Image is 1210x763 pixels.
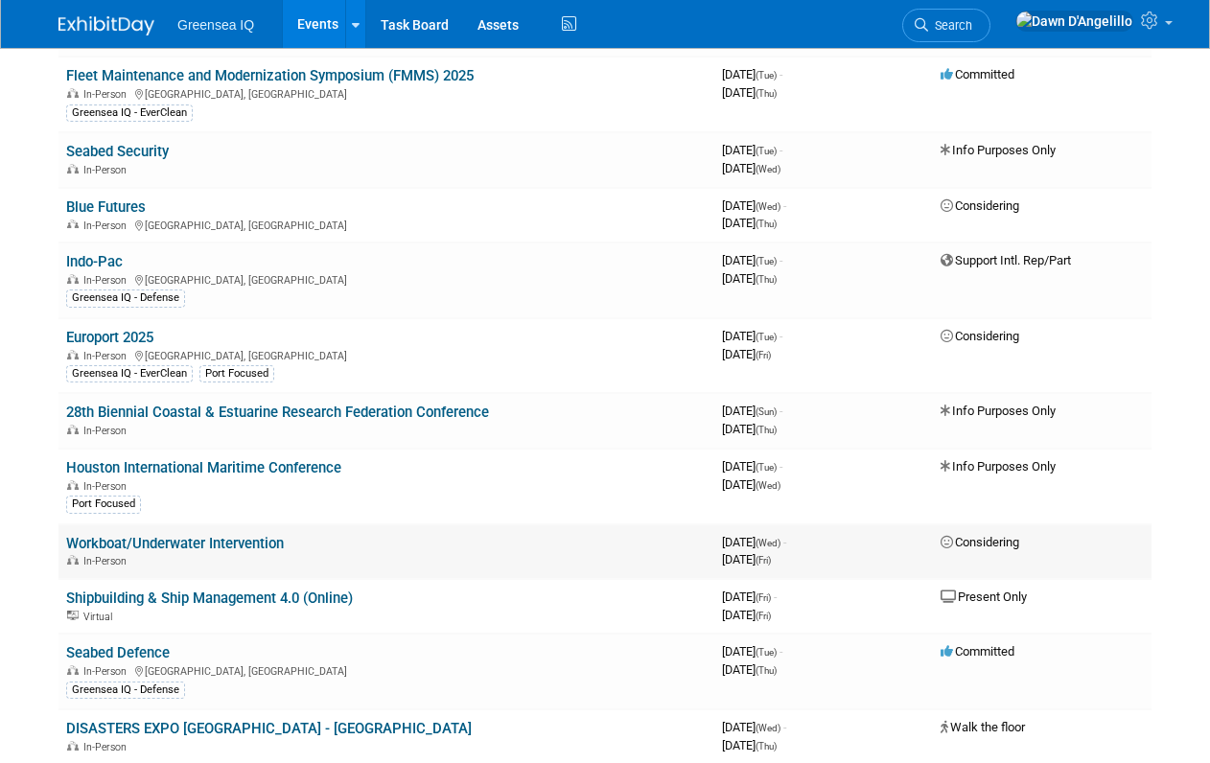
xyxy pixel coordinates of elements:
[941,535,1019,549] span: Considering
[722,644,782,659] span: [DATE]
[756,219,777,229] span: (Thu)
[83,164,132,176] span: In-Person
[722,347,771,361] span: [DATE]
[177,17,254,33] span: Greensea IQ
[66,365,193,382] div: Greensea IQ - EverClean
[58,16,154,35] img: ExhibitDay
[756,555,771,566] span: (Fri)
[722,552,771,566] span: [DATE]
[756,611,771,621] span: (Fri)
[722,161,780,175] span: [DATE]
[66,143,169,160] a: Seabed Security
[67,88,79,98] img: In-Person Event
[67,480,79,490] img: In-Person Event
[83,665,132,678] span: In-Person
[722,662,777,677] span: [DATE]
[66,590,353,607] a: S​hipbuilding & Ship Management 4.0 (Online)
[66,85,707,101] div: [GEOGRAPHIC_DATA], [GEOGRAPHIC_DATA]
[774,590,777,604] span: -
[756,538,780,548] span: (Wed)
[941,143,1056,157] span: Info Purposes Only
[66,329,153,346] a: Europort 2025
[83,611,118,623] span: Virtual
[83,350,132,362] span: In-Person
[941,459,1056,474] span: Info Purposes Only
[756,462,777,473] span: (Tue)
[780,67,782,81] span: -
[722,271,777,286] span: [DATE]
[66,289,185,307] div: Greensea IQ - Defense
[66,347,707,362] div: [GEOGRAPHIC_DATA], [GEOGRAPHIC_DATA]
[756,146,777,156] span: (Tue)
[756,350,771,360] span: (Fri)
[66,459,341,476] a: Houston International Maritime Conference
[66,253,123,270] a: Indo-Pac
[66,496,141,513] div: Port Focused
[780,143,782,157] span: -
[66,404,489,421] a: 28th Biennial Coastal & Estuarine Research Federation Conference
[67,220,79,229] img: In-Person Event
[756,274,777,285] span: (Thu)
[722,85,777,100] span: [DATE]
[941,67,1014,81] span: Committed
[67,274,79,284] img: In-Person Event
[722,198,786,213] span: [DATE]
[83,425,132,437] span: In-Person
[722,590,777,604] span: [DATE]
[722,67,782,81] span: [DATE]
[66,67,474,84] a: Fleet Maintenance and Modernization Symposium (FMMS) 2025
[756,480,780,491] span: (Wed)
[67,555,79,565] img: In-Person Event
[722,253,782,267] span: [DATE]
[941,644,1014,659] span: Committed
[67,425,79,434] img: In-Person Event
[83,741,132,753] span: In-Person
[722,143,782,157] span: [DATE]
[66,535,284,552] a: Workboat/Underwater Intervention
[67,164,79,173] img: In-Person Event
[780,329,782,343] span: -
[66,217,707,232] div: [GEOGRAPHIC_DATA], [GEOGRAPHIC_DATA]
[66,104,193,122] div: Greensea IQ - EverClean
[756,256,777,266] span: (Tue)
[67,611,79,620] img: Virtual Event
[722,422,777,436] span: [DATE]
[941,590,1027,604] span: Present Only
[722,329,782,343] span: [DATE]
[783,720,786,734] span: -
[722,720,786,734] span: [DATE]
[756,665,777,676] span: (Thu)
[83,274,132,287] span: In-Person
[66,662,707,678] div: [GEOGRAPHIC_DATA], [GEOGRAPHIC_DATA]
[722,608,771,622] span: [DATE]
[756,406,777,417] span: (Sun)
[756,164,780,174] span: (Wed)
[1015,11,1133,32] img: Dawn D'Angelillo
[941,198,1019,213] span: Considering
[722,404,782,418] span: [DATE]
[783,198,786,213] span: -
[722,477,780,492] span: [DATE]
[928,18,972,33] span: Search
[722,738,777,752] span: [DATE]
[722,535,786,549] span: [DATE]
[722,459,782,474] span: [DATE]
[756,332,777,342] span: (Tue)
[780,644,782,659] span: -
[756,723,780,733] span: (Wed)
[83,220,132,232] span: In-Person
[783,535,786,549] span: -
[756,425,777,435] span: (Thu)
[780,459,782,474] span: -
[67,741,79,751] img: In-Person Event
[902,9,990,42] a: Search
[941,720,1025,734] span: Walk the floor
[756,70,777,81] span: (Tue)
[941,253,1071,267] span: Support Intl. Rep/Part
[83,480,132,493] span: In-Person
[756,647,777,658] span: (Tue)
[66,720,472,737] a: DISASTERS EXPO [GEOGRAPHIC_DATA] - [GEOGRAPHIC_DATA]
[941,329,1019,343] span: Considering
[199,365,274,382] div: Port Focused
[66,271,707,287] div: [GEOGRAPHIC_DATA], [GEOGRAPHIC_DATA]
